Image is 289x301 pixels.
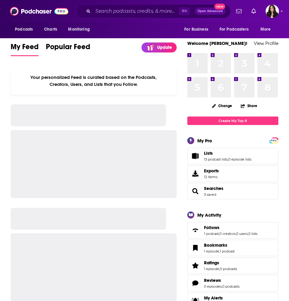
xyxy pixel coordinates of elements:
span: , [219,267,220,271]
button: Show profile menu [266,5,279,18]
span: Reviews [187,275,278,291]
button: Change [208,102,236,110]
img: Podchaser - Follow, Share and Rate Podcasts [10,5,68,17]
span: Podcasts [15,25,33,34]
span: My Alerts [204,295,223,301]
a: Show notifications dropdown [234,6,244,16]
a: Bookmarks [189,244,202,252]
button: open menu [64,24,97,35]
div: Search podcasts, credits, & more... [76,4,231,18]
span: Monitoring [68,25,90,34]
a: 1 podcast [204,232,219,236]
input: Search podcasts, credits, & more... [93,6,179,16]
span: PRO [270,138,277,143]
a: Popular Feed [46,42,90,56]
span: More [260,25,271,34]
div: My Activity [197,212,221,218]
span: Lists [187,148,278,164]
a: 0 podcasts [222,284,240,289]
a: Update [141,42,177,52]
span: New [214,4,225,9]
span: Popular Feed [46,42,90,55]
span: My Feed [11,42,39,55]
a: Exports [187,165,278,182]
span: Exports [204,168,219,174]
a: 3 saved [204,192,216,197]
a: My Feed [11,42,39,56]
a: 1 episode [204,249,219,253]
a: Ratings [189,261,202,270]
span: For Business [184,25,208,34]
button: Open AdvancedNew [195,8,226,15]
span: Follows [187,222,278,238]
span: Charts [44,25,57,34]
a: 0 users [236,232,248,236]
a: Reviews [204,278,240,283]
span: Lists [204,150,213,156]
span: ⌘ K [179,7,190,15]
span: 12 items [204,175,219,179]
a: Charts [40,24,61,35]
a: Follows [189,226,202,235]
p: Update [157,45,172,50]
span: , [219,249,220,253]
button: Share [240,100,257,112]
button: open menu [180,24,216,35]
span: Reviews [204,278,221,283]
a: PRO [270,138,277,142]
a: Create My Top 8 [187,117,278,125]
span: Exports [189,169,202,178]
span: Bookmarks [204,242,227,248]
a: Searches [189,187,202,195]
span: Logged in as RebeccaShapiro [266,5,279,18]
span: Follows [204,225,219,230]
a: 0 episode lists [228,157,251,161]
a: Welcome [PERSON_NAME]! [187,40,247,46]
a: Searches [204,186,223,191]
a: 1 episode [204,267,219,271]
a: 1 podcast [220,249,235,253]
a: Show notifications dropdown [249,6,258,16]
div: My Pro [197,138,212,144]
a: 0 lists [248,232,257,236]
div: Your personalized Feed is curated based on the Podcasts, Creators, Users, and Lists that you Follow. [11,67,176,95]
a: Lists [189,152,202,160]
a: Ratings [204,260,237,265]
span: Open Advanced [198,10,223,13]
a: 0 podcasts [220,267,237,271]
a: Reviews [189,279,202,287]
span: For Podcasters [219,25,249,34]
img: User Profile [266,5,279,18]
button: open menu [216,24,257,35]
button: open menu [256,24,278,35]
span: Searches [187,183,278,199]
a: Lists [204,150,251,156]
a: 0 creators [219,232,236,236]
a: View Profile [254,40,278,46]
a: 0 episodes [204,284,222,289]
span: Bookmarks [187,240,278,256]
a: Follows [204,225,257,230]
span: Ratings [187,257,278,274]
a: Bookmarks [204,242,235,248]
button: open menu [11,24,41,35]
span: Ratings [204,260,219,265]
a: 13 podcast lists [204,157,228,161]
